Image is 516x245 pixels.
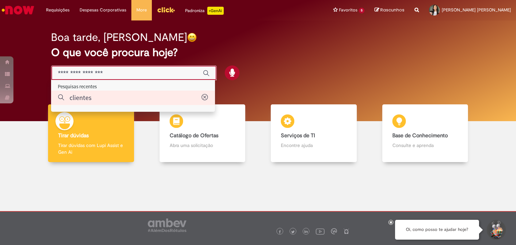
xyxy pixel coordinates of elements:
[339,7,357,13] span: Favoritos
[281,132,315,139] b: Serviços de TI
[359,8,364,13] span: 5
[380,7,404,13] span: Rascunhos
[392,132,448,139] b: Base de Conhecimento
[1,3,35,17] img: ServiceNow
[278,230,282,234] img: logo_footer_facebook.png
[185,7,224,15] div: Padroniza
[304,230,308,234] img: logo_footer_linkedin.png
[392,142,458,149] p: Consulte e aprenda
[58,132,89,139] b: Tirar dúvidas
[170,142,235,149] p: Abra uma solicitação
[486,220,506,240] button: Iniciar Conversa de Suporte
[442,7,511,13] span: [PERSON_NAME] [PERSON_NAME]
[157,5,175,15] img: click_logo_yellow_360x200.png
[331,228,337,234] img: logo_footer_workplace.png
[148,218,186,232] img: logo_footer_ambev_rotulo_gray.png
[51,47,465,58] h2: O que você procura hoje?
[281,142,347,149] p: Encontre ajuda
[58,142,124,155] p: Tirar dúvidas com Lupi Assist e Gen Ai
[46,7,70,13] span: Requisições
[258,104,370,162] a: Serviços de TI Encontre ajuda
[316,227,325,236] img: logo_footer_youtube.png
[51,32,187,43] h2: Boa tarde, [PERSON_NAME]
[343,228,349,234] img: logo_footer_naosei.png
[395,220,479,240] div: Oi, como posso te ajudar hoje?
[35,104,147,162] a: Tirar dúvidas Tirar dúvidas com Lupi Assist e Gen Ai
[187,33,197,42] img: happy-face.png
[80,7,126,13] span: Despesas Corporativas
[136,7,147,13] span: More
[147,104,258,162] a: Catálogo de Ofertas Abra uma solicitação
[370,104,481,162] a: Base de Conhecimento Consulte e aprenda
[375,7,404,13] a: Rascunhos
[170,132,218,139] b: Catálogo de Ofertas
[207,7,224,15] p: +GenAi
[291,230,295,234] img: logo_footer_twitter.png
